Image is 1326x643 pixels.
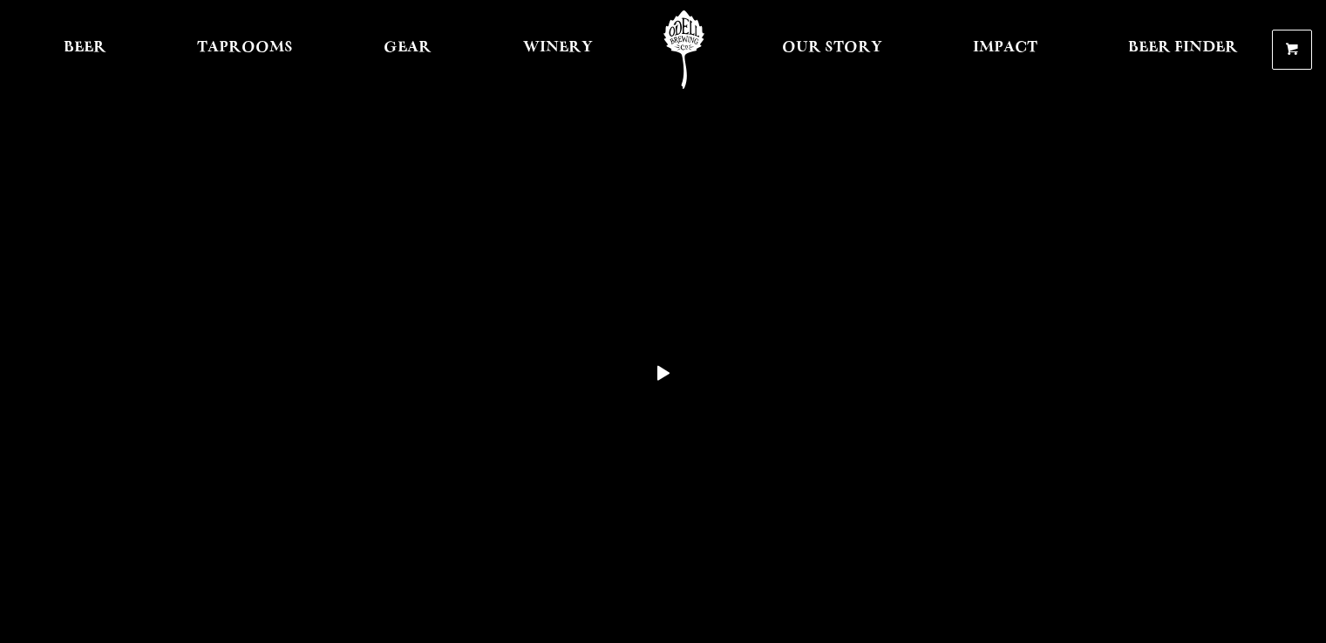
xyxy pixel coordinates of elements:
[771,10,894,89] a: Our Story
[782,41,882,55] span: Our Story
[1128,41,1238,55] span: Beer Finder
[197,41,293,55] span: Taprooms
[186,10,304,89] a: Taprooms
[1117,10,1249,89] a: Beer Finder
[651,10,717,89] a: Odell Home
[372,10,443,89] a: Gear
[523,41,593,55] span: Winery
[962,10,1049,89] a: Impact
[52,10,118,89] a: Beer
[512,10,604,89] a: Winery
[973,41,1037,55] span: Impact
[64,41,106,55] span: Beer
[384,41,432,55] span: Gear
